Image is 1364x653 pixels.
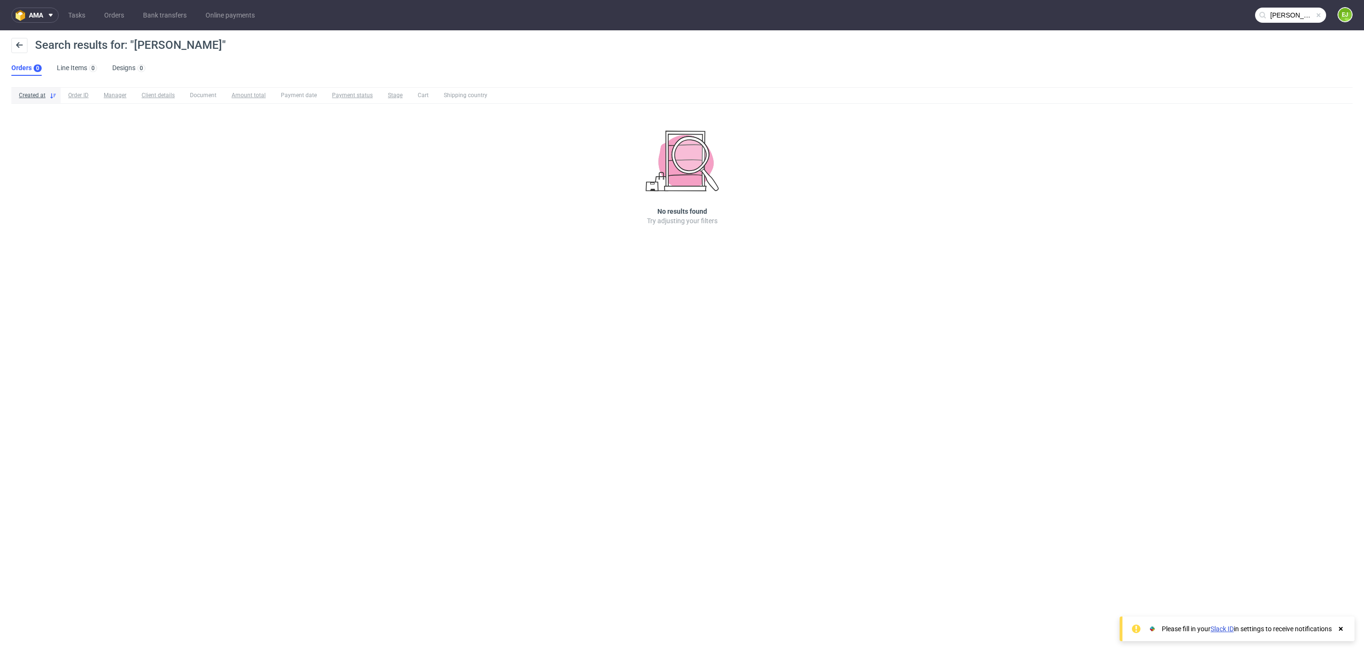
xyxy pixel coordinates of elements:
[68,91,89,100] span: Order ID
[444,91,487,100] span: Shipping country
[418,91,429,100] span: Cart
[11,8,59,23] button: ama
[16,10,29,21] img: logo
[1162,624,1332,634] div: Please fill in your in settings to receive notifications
[29,12,43,18] span: ama
[99,8,130,23] a: Orders
[104,91,126,100] span: Manager
[137,8,192,23] a: Bank transfers
[232,91,266,100] span: Amount total
[112,61,145,76] a: Designs0
[647,216,718,226] p: Try adjusting your filters
[657,207,707,216] h3: No results found
[91,65,95,72] div: 0
[281,91,317,100] span: Payment date
[142,91,175,100] span: Client details
[36,65,39,72] div: 0
[1148,624,1157,634] img: Slack
[19,91,45,100] span: Created at
[1338,8,1352,21] figcaption: EJ
[57,61,97,76] a: Line Items0
[388,91,403,100] span: Stage
[1211,625,1234,633] a: Slack ID
[35,38,226,52] span: Search results for: "[PERSON_NAME]"
[140,65,143,72] div: 0
[332,91,373,100] span: Payment status
[200,8,260,23] a: Online payments
[63,8,91,23] a: Tasks
[11,61,42,76] a: Orders0
[190,91,216,100] span: Document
